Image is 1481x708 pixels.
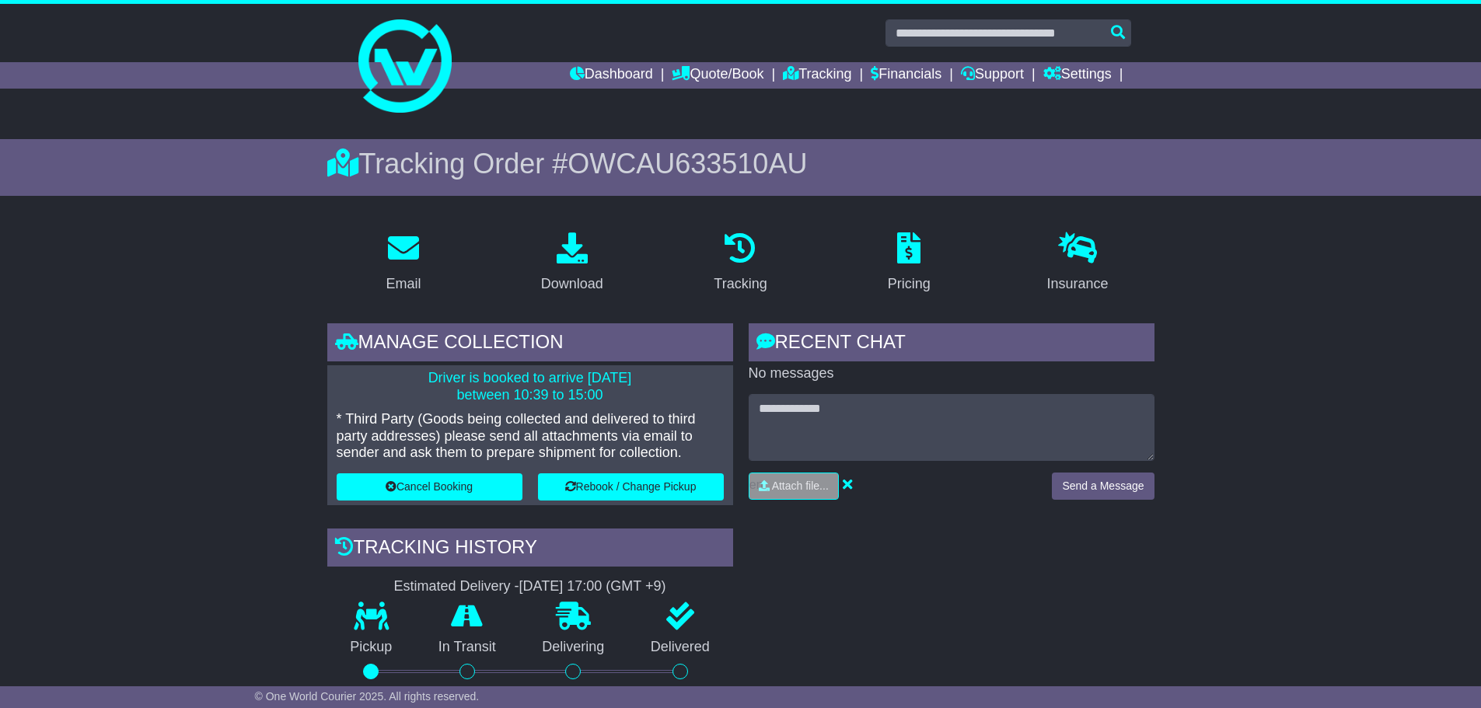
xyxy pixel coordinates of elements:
[627,639,733,656] p: Delivered
[327,578,733,595] div: Estimated Delivery -
[1052,473,1154,500] button: Send a Message
[538,473,724,500] button: Rebook / Change Pickup
[327,639,416,656] p: Pickup
[672,62,763,89] a: Quote/Book
[570,62,653,89] a: Dashboard
[704,227,777,300] a: Tracking
[415,639,519,656] p: In Transit
[1037,227,1119,300] a: Insurance
[337,370,724,403] p: Driver is booked to arrive [DATE] between 10:39 to 15:00
[327,147,1154,180] div: Tracking Order #
[337,473,522,500] button: Cancel Booking
[878,227,941,300] a: Pricing
[749,323,1154,365] div: RECENT CHAT
[519,639,628,656] p: Delivering
[1047,274,1109,295] div: Insurance
[541,274,603,295] div: Download
[375,227,431,300] a: Email
[568,148,807,180] span: OWCAU633510AU
[519,578,666,595] div: [DATE] 17:00 (GMT +9)
[531,227,613,300] a: Download
[255,690,480,703] span: © One World Courier 2025. All rights reserved.
[961,62,1024,89] a: Support
[871,62,941,89] a: Financials
[714,274,767,295] div: Tracking
[327,323,733,365] div: Manage collection
[888,274,931,295] div: Pricing
[337,411,724,462] p: * Third Party (Goods being collected and delivered to third party addresses) please send all atta...
[327,528,733,570] div: Tracking history
[749,365,1154,382] p: No messages
[386,274,421,295] div: Email
[783,62,851,89] a: Tracking
[1043,62,1112,89] a: Settings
